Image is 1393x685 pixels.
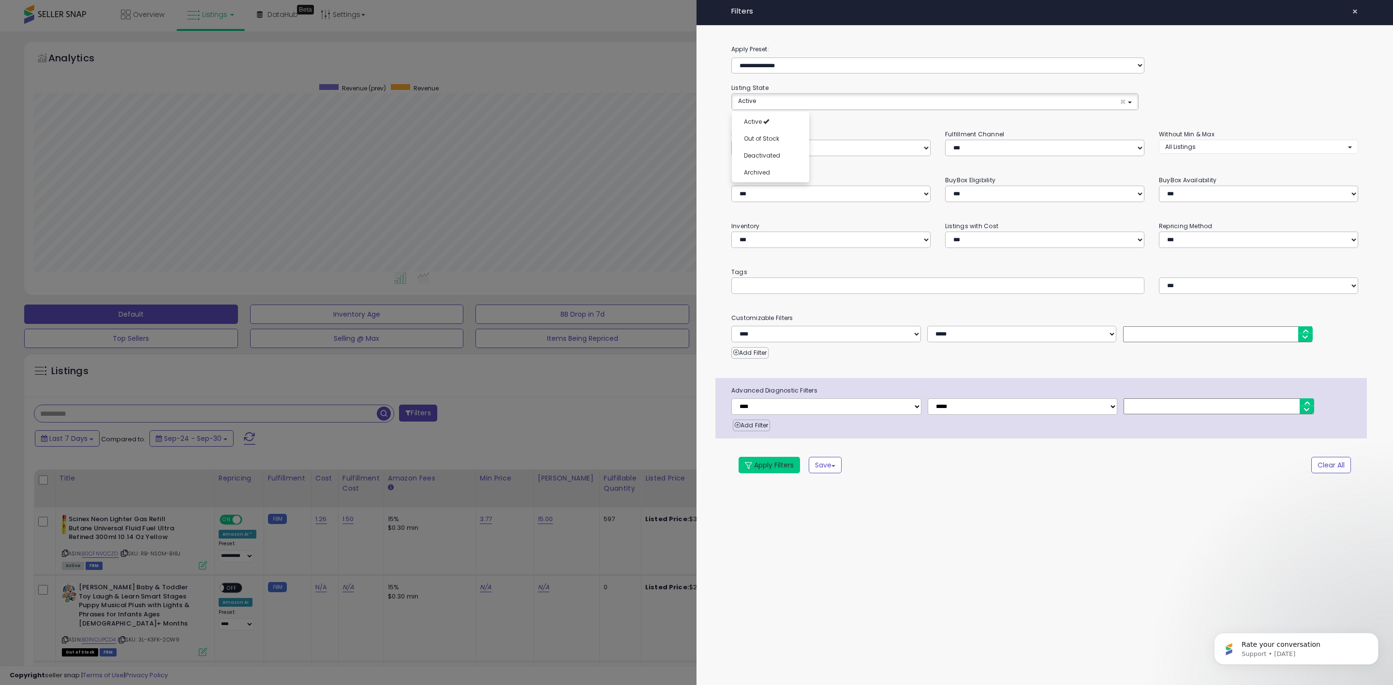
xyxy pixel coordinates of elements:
[945,222,998,230] small: Listings with Cost
[738,97,756,105] span: Active
[744,151,780,160] span: Deactivated
[731,7,1358,15] h4: Filters
[732,94,1138,110] button: Active ×
[1348,5,1362,18] button: ×
[1159,140,1358,154] button: All Listings
[1159,130,1215,138] small: Without Min & Max
[1311,457,1351,473] button: Clear All
[744,168,770,176] span: Archived
[724,313,1365,323] small: Customizable Filters
[1200,612,1393,680] iframe: Intercom notifications message
[1165,143,1196,151] span: All Listings
[744,134,779,143] span: Out of Stock
[1120,97,1126,107] span: ×
[733,420,770,431] button: Add Filter
[724,385,1367,396] span: Advanced Diagnostic Filters
[731,347,769,359] button: Add Filter
[809,457,842,473] button: Save
[731,176,788,184] small: Current Listed Price
[1159,222,1213,230] small: Repricing Method
[1159,176,1216,184] small: BuyBox Availability
[739,457,800,473] button: Apply Filters
[945,130,1004,138] small: Fulfillment Channel
[724,44,1365,55] label: Apply Preset:
[724,267,1365,277] small: Tags
[731,222,759,230] small: Inventory
[945,176,995,184] small: BuyBox Eligibility
[1352,5,1358,18] span: ×
[731,84,769,92] small: Listing State
[731,130,760,138] small: Repricing
[744,117,762,126] span: Active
